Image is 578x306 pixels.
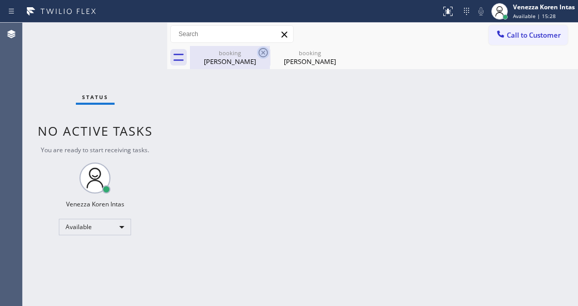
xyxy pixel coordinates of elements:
div: Venezza Koren Intas [513,3,575,11]
button: Call to Customer [489,25,568,45]
div: booking [271,49,349,57]
span: Status [82,93,108,101]
div: [PERSON_NAME] [191,57,269,66]
div: Hal Maring [191,46,269,69]
div: Hal Maring [271,46,349,69]
div: booking [191,49,269,57]
span: Available | 15:28 [513,12,556,20]
div: Available [59,219,131,235]
div: [PERSON_NAME] [271,57,349,66]
span: You are ready to start receiving tasks. [41,146,149,154]
button: Mute [474,4,488,19]
span: Call to Customer [507,30,561,40]
div: Venezza Koren Intas [66,200,124,208]
input: Search [171,26,293,42]
span: No active tasks [38,122,153,139]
